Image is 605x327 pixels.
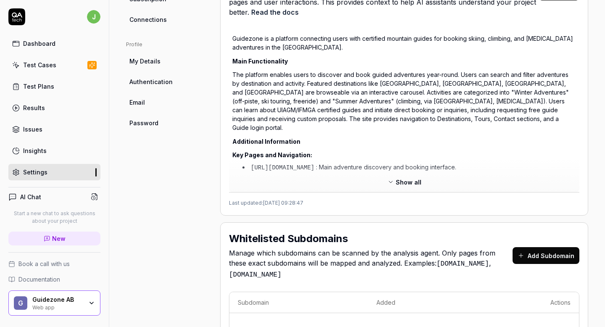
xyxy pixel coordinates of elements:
button: Show all [382,175,426,189]
strong: Key Pages and Navigation: [232,151,312,158]
span: Manage which subdomains can be scanned by the analysis agent. Only pages from these exact subdoma... [229,248,513,280]
div: Insights [23,146,47,155]
p: Guidezone is a platform connecting users with certified mountain guides for booking skiing, climb... [232,34,576,52]
h2: Whitelisted Subdomains [229,231,348,246]
div: Dashboard [23,39,55,48]
th: Actions [472,292,579,313]
a: Read the docs [251,8,299,16]
h3: Main Functionality [232,57,576,66]
div: Guidezone AB [32,296,83,303]
h3: Additional Information [232,137,576,146]
h4: AI Chat [20,193,41,201]
a: Insights [8,142,100,159]
div: Settings [23,168,47,177]
button: j [87,8,100,25]
a: Results [8,100,100,116]
div: Issues [23,125,42,134]
a: Dashboard [8,35,100,52]
a: Settings [8,164,100,180]
a: Issues [8,121,100,137]
span: j [87,10,100,24]
span: Authentication [129,77,173,86]
a: Test Cases [8,57,100,73]
code: [DOMAIN_NAME] [229,271,281,279]
a: New [8,232,100,245]
button: GGuidezone ABWeb app [8,290,100,316]
a: Test Plans [8,78,100,95]
div: Results [23,103,45,112]
span: New [52,234,66,243]
th: Added [368,292,471,313]
button: Add Subdomain [513,247,579,264]
a: My Details [126,53,207,69]
div: Web app [32,303,83,310]
span: G [14,296,27,310]
span: Show all [396,178,421,187]
span: Password [129,119,158,127]
a: Password [126,115,207,131]
th: Subdomain [229,292,368,313]
p: Start a new chat to ask questions about your project [8,210,100,225]
p: The platform enables users to discover and book guided adventures year-round. Users can search an... [232,70,576,132]
a: Documentation [8,275,100,284]
li: : Main adventure discovery and booking interface. [249,163,576,172]
div: Test Plans [23,82,54,91]
a: Connections [126,12,207,27]
a: Email [126,95,207,110]
span: Connections [129,15,167,24]
span: Email [129,98,145,107]
div: Test Cases [23,61,56,69]
span: Book a call with us [18,259,70,268]
span: My Details [129,57,160,66]
div: Last updated: [DATE] 09:28:47 [229,192,579,207]
code: [DOMAIN_NAME] [437,260,489,268]
a: Authentication [126,74,207,90]
div: Profile [126,41,207,48]
code: [URL][DOMAIN_NAME] [249,163,316,172]
span: Documentation [18,275,60,284]
a: Book a call with us [8,259,100,268]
